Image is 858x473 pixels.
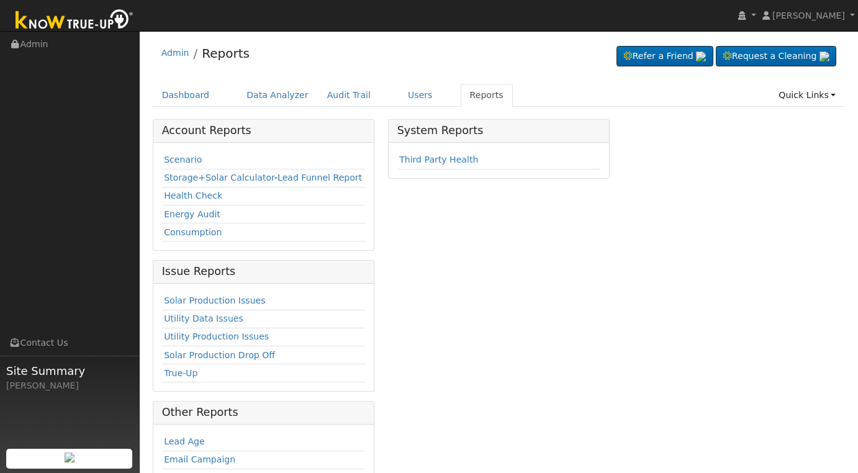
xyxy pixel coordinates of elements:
[6,379,133,392] div: [PERSON_NAME]
[461,84,513,107] a: Reports
[164,191,222,200] a: Health Check
[162,406,366,419] h5: Other Reports
[772,11,845,20] span: [PERSON_NAME]
[164,209,220,219] a: Energy Audit
[716,46,836,67] a: Request a Cleaning
[696,52,706,61] img: retrieve
[616,46,713,67] a: Refer a Friend
[164,454,235,464] a: Email Campaign
[164,368,197,378] a: True-Up
[769,84,845,107] a: Quick Links
[397,124,601,137] h5: System Reports
[318,84,380,107] a: Audit Trail
[6,363,133,379] span: Site Summary
[820,52,829,61] img: retrieve
[164,313,243,323] a: Utility Data Issues
[164,173,274,182] a: Storage+Solar Calculator
[162,265,366,278] h5: Issue Reports
[164,350,275,360] a: Solar Production Drop Off
[278,173,362,182] a: Lead Funnel Report
[162,169,366,187] td: -
[399,84,442,107] a: Users
[164,331,269,341] a: Utility Production Issues
[202,46,250,61] a: Reports
[164,436,205,446] a: Lead Age
[65,453,75,462] img: retrieve
[9,7,140,35] img: Know True-Up
[162,124,366,137] h5: Account Reports
[164,227,222,237] a: Consumption
[164,295,265,305] a: Solar Production Issues
[164,155,202,164] a: Scenario
[161,48,189,58] a: Admin
[153,84,219,107] a: Dashboard
[237,84,318,107] a: Data Analyzer
[399,155,478,164] a: Third Party Health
